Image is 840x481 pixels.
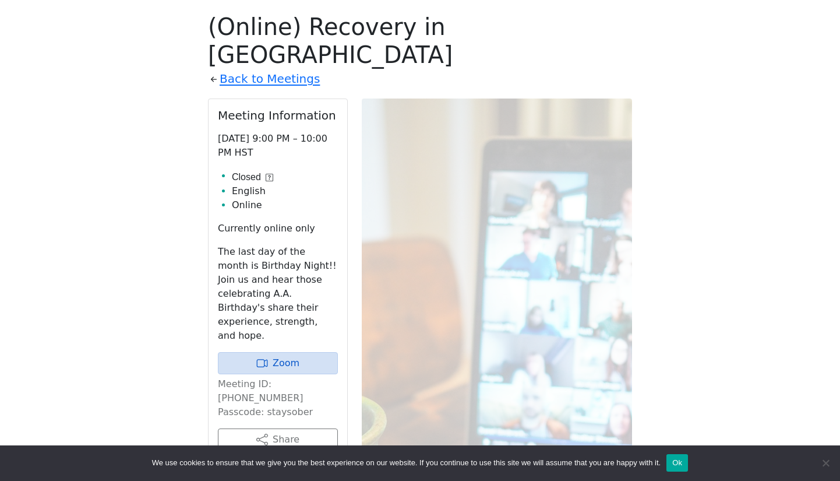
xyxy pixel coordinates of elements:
[218,352,338,374] a: Zoom
[820,457,831,469] span: No
[666,454,688,472] button: Ok
[152,457,661,469] span: We use cookies to ensure that we give you the best experience on our website. If you continue to ...
[232,170,261,184] span: Closed
[218,132,338,160] p: [DATE] 9:00 PM – 10:00 PM HST
[232,198,338,212] li: Online
[220,69,320,89] a: Back to Meetings
[218,377,338,419] p: Meeting ID: [PHONE_NUMBER] Passcode: staysober
[208,13,632,69] h1: (Online) Recovery in [GEOGRAPHIC_DATA]
[232,170,273,184] button: Closed
[232,184,338,198] li: English
[218,429,338,451] button: Share
[218,245,338,343] p: The last day of the month is Birthday Night!! Join us and hear those celebrating A.A. Birthday's ...
[218,222,338,236] p: Currently online only
[218,108,338,122] h2: Meeting Information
